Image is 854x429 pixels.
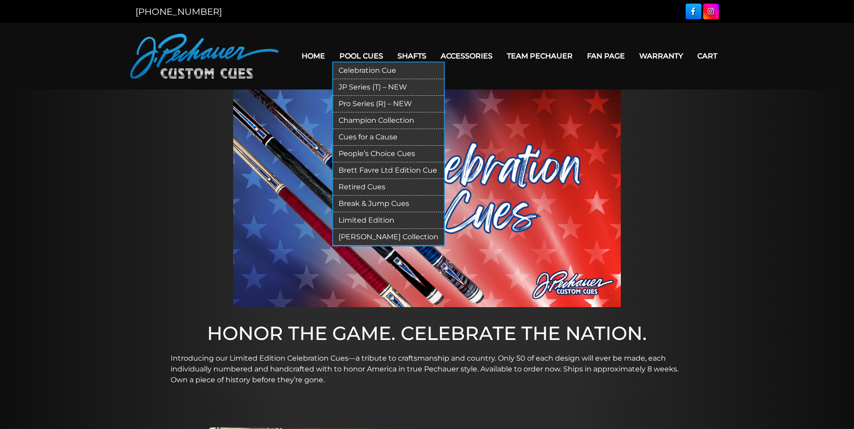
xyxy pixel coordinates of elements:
[136,6,222,17] a: [PHONE_NUMBER]
[333,129,444,146] a: Cues for a Cause
[333,162,444,179] a: Brett Favre Ltd Edition Cue
[333,79,444,96] a: JP Series (T) – NEW
[333,179,444,196] a: Retired Cues
[333,196,444,212] a: Break & Jump Cues
[171,353,684,385] p: Introducing our Limited Edition Celebration Cues—a tribute to craftsmanship and country. Only 50 ...
[500,45,580,67] a: Team Pechauer
[130,34,279,79] img: Pechauer Custom Cues
[332,45,390,67] a: Pool Cues
[690,45,724,67] a: Cart
[333,96,444,112] a: Pro Series (R) – NEW
[294,45,332,67] a: Home
[632,45,690,67] a: Warranty
[333,212,444,229] a: Limited Edition
[390,45,434,67] a: Shafts
[333,229,444,246] a: [PERSON_NAME] Collection
[333,63,444,79] a: Celebration Cue
[580,45,632,67] a: Fan Page
[333,146,444,162] a: People’s Choice Cues
[434,45,500,67] a: Accessories
[333,112,444,129] a: Champion Collection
